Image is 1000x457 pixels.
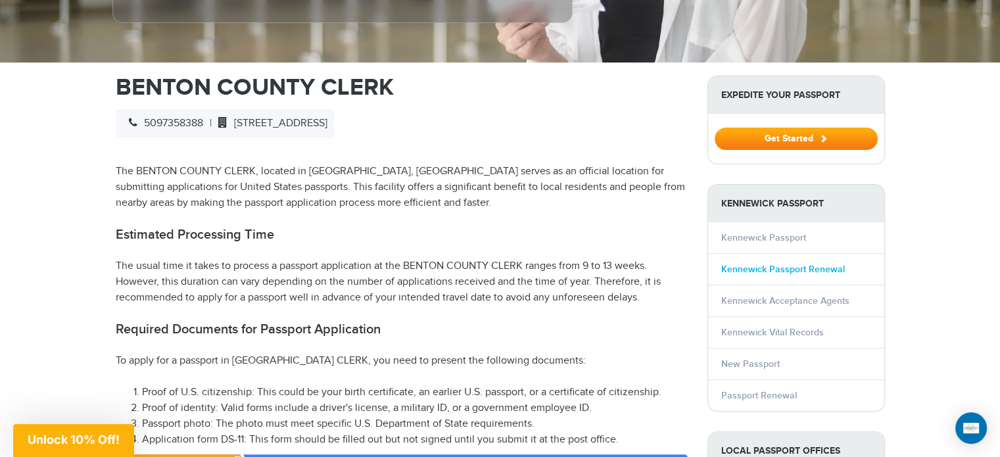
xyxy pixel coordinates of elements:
strong: Expedite Your Passport [708,76,884,114]
button: Get Started [715,128,878,150]
strong: Kennewick Passport [708,185,884,222]
a: New Passport [721,358,780,370]
div: Open Intercom Messenger [955,412,987,444]
a: Passport Renewal [721,390,797,401]
a: Kennewick Passport Renewal [721,264,845,275]
p: To apply for a passport in [GEOGRAPHIC_DATA] CLERK, you need to present the following documents: [116,353,688,369]
span: Unlock 10% Off! [28,433,120,446]
li: Passport photo: The photo must meet specific U.S. Department of State requirements. [142,416,688,432]
p: The usual time it takes to process a passport application at the BENTON COUNTY CLERK ranges from ... [116,258,688,306]
a: Kennewick Acceptance Agents [721,295,849,306]
li: Application form DS-11: This form should be filled out but not signed until you submit it at the ... [142,432,688,448]
a: Kennewick Passport [721,232,806,243]
p: The BENTON COUNTY CLERK, located in [GEOGRAPHIC_DATA], [GEOGRAPHIC_DATA] serves as an official lo... [116,164,688,211]
a: Get Started [715,133,878,143]
h2: Required Documents for Passport Application [116,322,688,337]
li: Proof of U.S. citizenship: This could be your birth certificate, an earlier U.S. passport, or a c... [142,385,688,400]
a: Kennewick Vital Records [721,327,824,338]
span: 5097358388 [122,117,203,130]
h2: Estimated Processing Time [116,227,688,243]
div: | [116,109,334,138]
h1: BENTON COUNTY CLERK [116,76,688,99]
span: [STREET_ADDRESS] [212,117,327,130]
li: Proof of identity: Valid forms include a driver's license, a military ID, or a government employe... [142,400,688,416]
div: Unlock 10% Off! [13,424,134,457]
